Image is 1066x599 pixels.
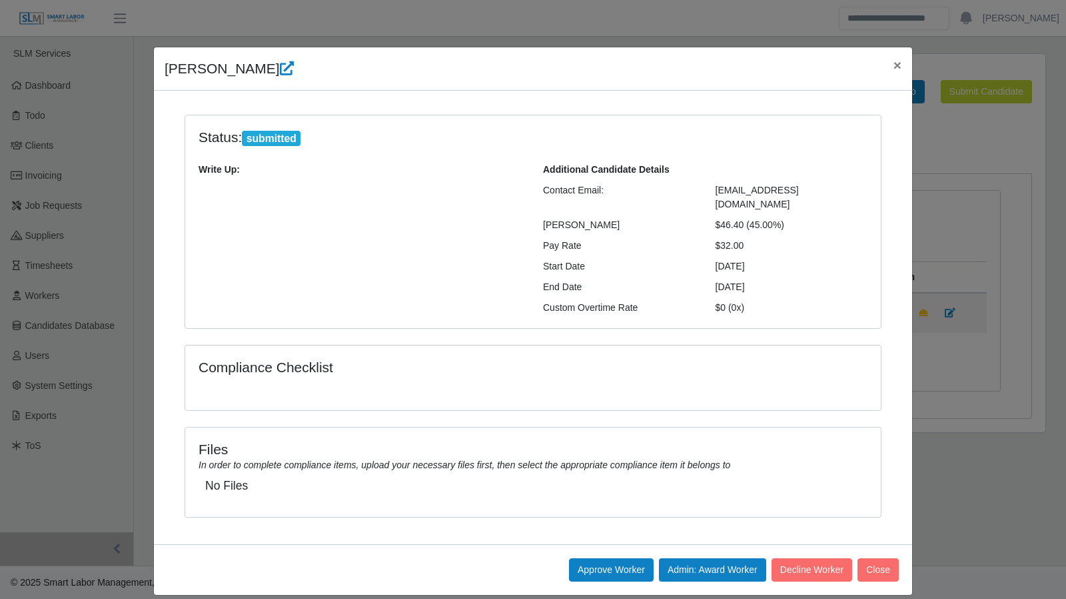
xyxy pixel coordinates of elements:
[205,479,861,493] h5: No Files
[543,164,670,175] b: Additional Candidate Details
[772,558,852,582] button: Decline Worker
[199,441,867,458] h4: Files
[533,239,706,253] div: Pay Rate
[569,558,654,582] button: Approve Worker
[199,164,240,175] b: Write Up:
[199,129,696,147] h4: Status:
[706,239,878,253] div: $32.00
[165,58,294,79] h4: [PERSON_NAME]
[659,558,766,582] button: Admin: Award Worker
[533,259,706,273] div: Start Date
[533,280,706,294] div: End Date
[199,359,638,376] h4: Compliance Checklist
[716,281,745,292] span: [DATE]
[533,218,706,232] div: [PERSON_NAME]
[199,460,730,470] i: In order to complete compliance items, upload your necessary files first, then select the appropr...
[706,218,878,232] div: $46.40 (45.00%)
[883,47,912,83] button: Close
[716,302,745,313] span: $0 (0x)
[533,301,706,315] div: Custom Overtime Rate
[716,185,799,209] span: [EMAIL_ADDRESS][DOMAIN_NAME]
[533,183,706,211] div: Contact Email:
[893,57,901,73] span: ×
[857,558,899,582] button: Close
[242,131,300,147] span: submitted
[706,259,878,273] div: [DATE]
